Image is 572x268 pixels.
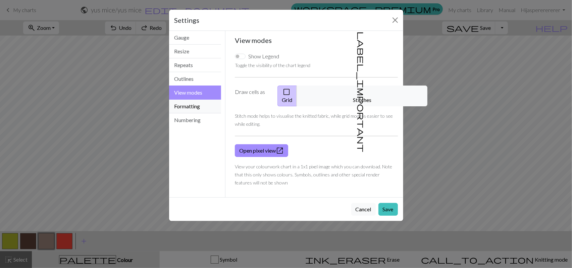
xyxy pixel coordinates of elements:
[169,86,221,100] button: View modes
[282,87,291,97] span: check_box_outline_blank
[235,164,392,185] small: View your colourwork chart in a 1x1 pixel image which you can download. Note that this only shows...
[390,15,401,25] button: Close
[277,86,297,106] button: Grid
[169,45,221,58] button: Resize
[169,113,221,127] button: Numbering
[169,100,221,113] button: Formatting
[169,72,221,86] button: Outlines
[169,58,221,72] button: Repeats
[235,144,288,157] a: Open pixel view
[297,86,427,106] button: Stitches
[276,146,284,155] span: open_in_new
[248,52,279,60] label: Show Legend
[235,62,310,68] small: Toggle the visibility of the chart legend
[235,36,398,44] h5: View modes
[351,203,376,216] button: Cancel
[235,113,393,127] small: Stitch mode helps to visualise the knitted fabric, while grid mode is easier to see while editing.
[174,15,200,25] h5: Settings
[231,86,273,106] label: Draw cells as
[357,32,366,152] span: label_important
[378,203,398,216] button: Save
[169,31,221,45] button: Gauge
